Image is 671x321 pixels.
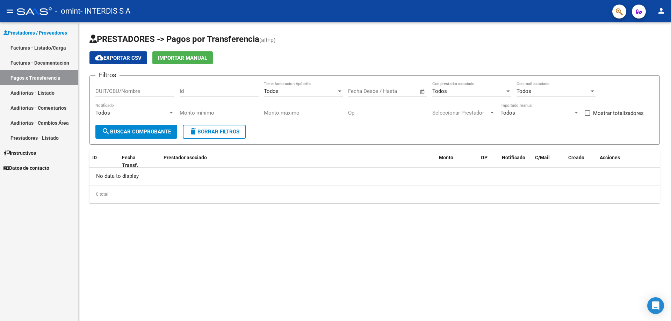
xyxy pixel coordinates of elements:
datatable-header-cell: Acciones [597,150,660,173]
button: Buscar Comprobante [95,125,177,139]
span: Todos [264,88,279,94]
mat-icon: delete [189,127,197,136]
span: ID [92,155,97,160]
span: Notificado [502,155,525,160]
mat-icon: menu [6,7,14,15]
span: Instructivos [3,149,36,157]
span: - INTERDIS S A [80,3,130,19]
span: Buscar Comprobante [102,129,171,135]
span: Datos de contacto [3,164,49,172]
input: Start date [348,88,371,94]
span: - omint [55,3,80,19]
datatable-header-cell: Creado [565,150,597,173]
button: Exportar CSV [89,51,147,64]
span: Exportar CSV [95,55,142,61]
span: Importar Manual [158,55,207,61]
span: (alt+p) [259,37,276,43]
span: Seleccionar Prestador [432,110,489,116]
button: Borrar Filtros [183,125,246,139]
span: C/Mail [535,155,550,160]
input: End date [377,88,411,94]
span: Mostrar totalizadores [593,109,644,117]
span: Todos [432,88,447,94]
span: Creado [568,155,584,160]
span: Monto [439,155,453,160]
span: Acciones [600,155,620,160]
span: Todos [95,110,110,116]
span: OP [481,155,488,160]
datatable-header-cell: Notificado [499,150,532,173]
mat-icon: person [657,7,665,15]
mat-icon: search [102,127,110,136]
span: Prestadores / Proveedores [3,29,67,37]
span: Borrar Filtros [189,129,239,135]
datatable-header-cell: Monto [436,150,478,173]
span: Todos [500,110,515,116]
h3: Filtros [95,70,120,80]
div: No data to display [89,168,660,185]
div: Open Intercom Messenger [647,297,664,314]
button: Open calendar [419,88,427,96]
datatable-header-cell: ID [89,150,119,173]
datatable-header-cell: Fecha Transf. [119,150,151,173]
div: 0 total [89,185,660,203]
mat-icon: cloud_download [95,53,103,62]
button: Importar Manual [152,51,213,64]
span: PRESTADORES -> Pagos por Transferencia [89,34,259,44]
span: Todos [517,88,531,94]
datatable-header-cell: Prestador asociado [161,150,436,173]
datatable-header-cell: OP [478,150,499,173]
span: Fecha Transf. [122,155,138,168]
datatable-header-cell: C/Mail [532,150,565,173]
span: Prestador asociado [164,155,207,160]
